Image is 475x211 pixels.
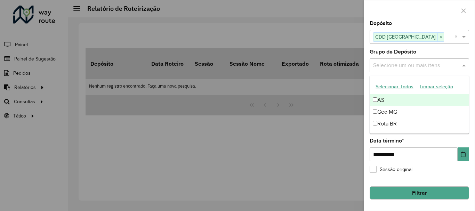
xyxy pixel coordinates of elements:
span: Clear all [454,33,460,41]
label: Sessão original [370,166,412,173]
ng-dropdown-panel: Options list [370,76,469,134]
label: Grupo de Depósito [370,48,416,56]
label: Data término [370,137,404,145]
span: × [437,33,444,41]
span: CDD [GEOGRAPHIC_DATA] [373,33,437,41]
div: Geo MG [370,106,469,118]
button: Selecionar Todos [372,81,417,92]
label: Depósito [370,19,392,27]
button: Limpar seleção [417,81,456,92]
div: AS [370,94,469,106]
button: Filtrar [370,186,469,200]
button: Choose Date [458,147,469,161]
div: Rota BR [370,118,469,130]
